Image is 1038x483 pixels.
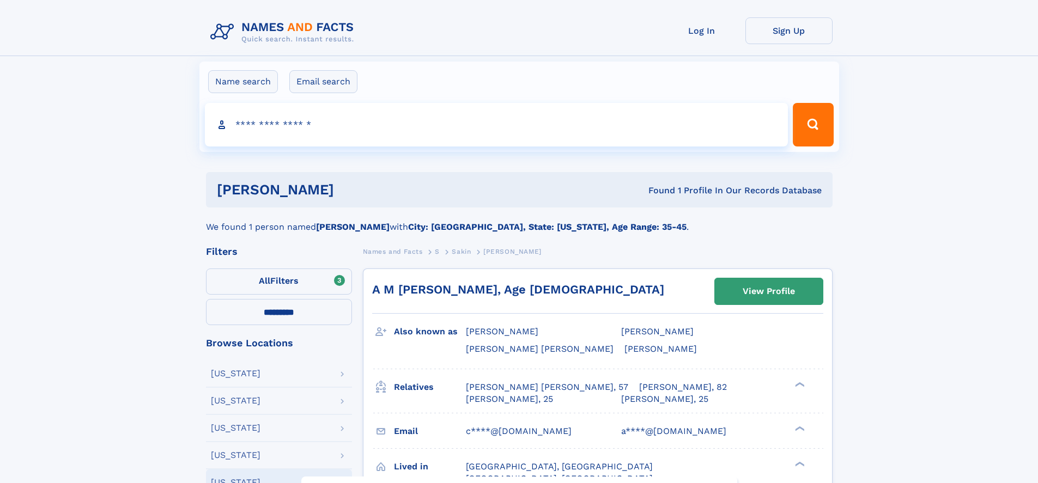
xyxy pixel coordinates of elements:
b: [PERSON_NAME] [316,222,390,232]
a: View Profile [715,278,823,304]
div: View Profile [743,279,795,304]
div: Browse Locations [206,338,352,348]
a: S [435,244,440,258]
span: All [259,276,270,286]
span: S [435,248,440,255]
div: [US_STATE] [211,424,260,432]
label: Filters [206,268,352,295]
div: Filters [206,247,352,256]
button: Search Button [793,103,833,146]
a: Sign Up [745,17,833,44]
h3: Relatives [394,378,466,396]
a: [PERSON_NAME], 25 [466,393,553,405]
h1: [PERSON_NAME] [217,183,491,197]
label: Name search [208,70,278,93]
a: Log In [658,17,745,44]
span: Sakin [452,248,471,255]
a: [PERSON_NAME] [PERSON_NAME], 57 [466,381,628,393]
h3: Lived in [394,457,466,476]
img: Logo Names and Facts [206,17,363,47]
h3: Also known as [394,322,466,341]
div: ❯ [792,425,805,432]
a: [PERSON_NAME], 82 [639,381,727,393]
div: [US_STATE] [211,396,260,405]
span: [PERSON_NAME] [624,344,697,354]
span: [PERSON_NAME] [466,326,538,337]
div: ❯ [792,381,805,388]
span: [PERSON_NAME] [483,248,542,255]
h3: Email [394,422,466,441]
a: A M [PERSON_NAME], Age [DEMOGRAPHIC_DATA] [372,283,664,296]
label: Email search [289,70,357,93]
b: City: [GEOGRAPHIC_DATA], State: [US_STATE], Age Range: 35-45 [408,222,687,232]
a: Sakin [452,244,471,258]
div: [US_STATE] [211,451,260,460]
div: [US_STATE] [211,369,260,378]
a: Names and Facts [363,244,423,258]
span: [PERSON_NAME] [621,326,694,337]
div: Found 1 Profile In Our Records Database [491,185,822,197]
span: [GEOGRAPHIC_DATA], [GEOGRAPHIC_DATA] [466,461,653,472]
span: [PERSON_NAME] [PERSON_NAME] [466,344,614,354]
a: [PERSON_NAME], 25 [621,393,708,405]
div: We found 1 person named with . [206,207,833,234]
div: ❯ [792,460,805,467]
input: search input [205,103,788,146]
